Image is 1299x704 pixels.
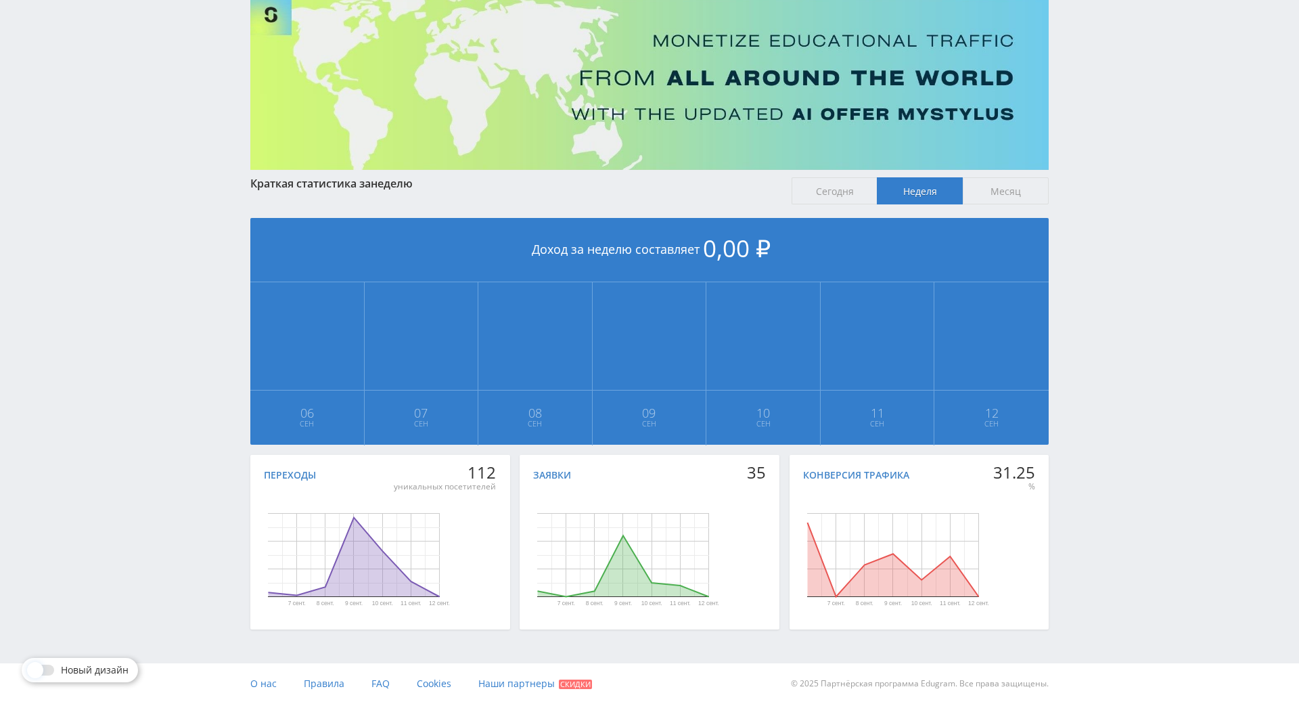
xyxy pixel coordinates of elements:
div: Заявки [533,470,571,481]
span: Сегодня [792,177,878,204]
span: 08 [479,408,591,418]
div: © 2025 Партнёрская программа Edugram. Все права защищены. [656,663,1049,704]
text: 10 сент. [372,600,393,607]
text: 12 сент. [698,600,719,607]
span: Сен [593,418,706,429]
span: 12 [935,408,1048,418]
a: О нас [250,663,277,704]
text: 9 сент. [884,600,901,607]
text: 8 сент. [586,600,603,607]
span: 11 [821,408,934,418]
a: FAQ [371,663,390,704]
span: FAQ [371,677,390,690]
text: 12 сент. [968,600,989,607]
svg: Диаграмма. [493,487,753,623]
div: 31.25 [993,463,1035,482]
div: Краткая статистика за [250,177,778,190]
text: 9 сент. [345,600,363,607]
span: Сен [365,418,478,429]
span: Сен [935,418,1048,429]
div: 112 [394,463,496,482]
span: Cookies [417,677,451,690]
text: 11 сент. [939,600,960,607]
span: Правила [304,677,344,690]
span: 10 [707,408,819,418]
svg: Диаграмма. [762,487,1023,623]
a: Правила [304,663,344,704]
text: 12 сент. [429,600,450,607]
text: 10 сент. [911,600,932,607]
text: 11 сент. [670,600,691,607]
a: Наши партнеры Скидки [478,663,592,704]
span: Наши партнеры [478,677,555,690]
text: 10 сент. [641,600,662,607]
div: Доход за неделю составляет [250,218,1049,282]
span: Сен [821,418,934,429]
div: % [993,481,1035,492]
svg: Диаграмма. [223,487,484,623]
div: 35 [747,463,766,482]
span: 09 [593,408,706,418]
div: уникальных посетителей [394,481,496,492]
span: Сен [251,418,363,429]
text: 8 сент. [855,600,873,607]
span: Сен [707,418,819,429]
div: Переходы [264,470,316,481]
text: 7 сент. [827,600,844,607]
span: 06 [251,408,363,418]
text: 9 сент. [614,600,632,607]
span: 07 [365,408,478,418]
text: 7 сент. [557,600,575,607]
span: О нас [250,677,277,690]
text: 11 сент. [401,600,421,607]
span: Сен [479,418,591,429]
span: Новый дизайн [61,665,129,676]
span: Неделя [877,177,963,204]
span: Месяц [963,177,1049,204]
div: Конверсия трафика [803,470,909,481]
span: Скидки [559,680,592,689]
a: Cookies [417,663,451,704]
text: 7 сент. [288,600,306,607]
span: неделю [371,176,413,191]
span: 0,00 ₽ [703,232,771,264]
text: 8 сент. [317,600,334,607]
